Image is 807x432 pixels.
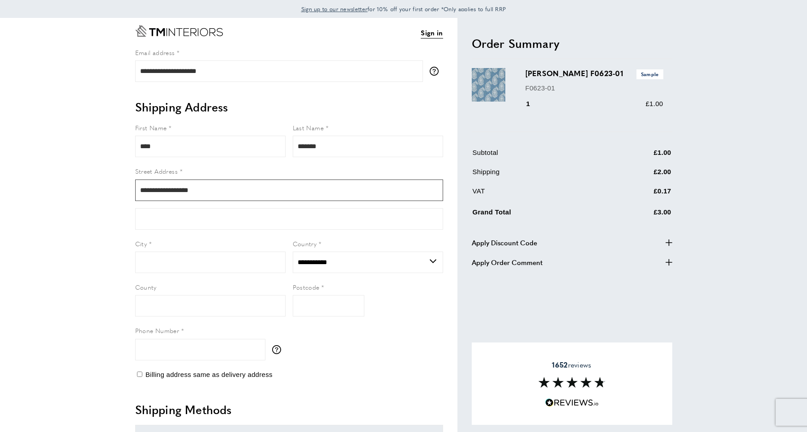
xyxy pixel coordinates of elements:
[135,239,147,248] span: City
[135,99,443,115] h2: Shipping Address
[272,345,286,354] button: More information
[135,326,179,335] span: Phone Number
[473,205,609,224] td: Grand Total
[610,186,671,203] td: £0.17
[525,68,663,79] h3: [PERSON_NAME] F0623-01
[293,123,324,132] span: Last Name
[137,372,142,377] input: Billing address same as delivery address
[473,167,609,184] td: Shipping
[552,359,568,370] strong: 1652
[610,167,671,184] td: £2.00
[145,371,273,378] span: Billing address same as delivery address
[301,5,506,13] span: for 10% off your first order *Only applies to full RRP
[135,48,175,57] span: Email address
[472,257,542,268] span: Apply Order Comment
[135,402,443,418] h2: Shipping Methods
[552,360,591,369] span: reviews
[525,98,543,109] div: 1
[636,69,663,79] span: Sample
[472,35,672,51] h2: Order Summary
[135,282,157,291] span: County
[645,100,663,107] span: £1.00
[525,83,663,94] p: F0623-01
[610,205,671,224] td: £3.00
[135,25,223,37] a: Go to Home page
[538,377,606,388] img: Reviews section
[430,67,443,76] button: More information
[421,27,443,38] a: Sign in
[473,186,609,203] td: VAT
[472,237,537,248] span: Apply Discount Code
[301,5,368,13] span: Sign up to our newsletter
[545,398,599,407] img: Reviews.io 5 stars
[135,123,167,132] span: First Name
[473,147,609,165] td: Subtotal
[293,239,317,248] span: Country
[472,68,505,102] img: Harriet Chambray F0623-01
[293,282,320,291] span: Postcode
[301,4,368,13] a: Sign up to our newsletter
[135,167,178,175] span: Street Address
[610,147,671,165] td: £1.00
